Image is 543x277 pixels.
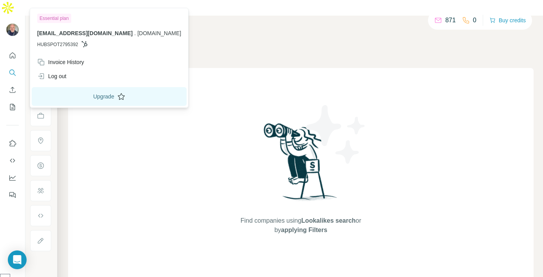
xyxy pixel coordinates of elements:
div: Invoice History [37,58,84,66]
div: Essential plan [37,14,71,23]
img: Avatar [6,23,19,36]
span: HUBSPOT2795392 [37,41,78,48]
p: 871 [445,16,456,25]
button: My lists [6,100,19,114]
button: Use Surfe API [6,154,19,168]
button: Upgrade [32,87,187,106]
button: Search [6,66,19,80]
button: Quick start [6,48,19,63]
h4: Search [68,25,534,36]
div: Log out [37,72,67,80]
img: Surfe Illustration - Woman searching with binoculars [260,121,342,208]
span: applying Filters [281,227,327,233]
span: [EMAIL_ADDRESS][DOMAIN_NAME] [37,30,133,36]
span: Lookalikes search [301,217,356,224]
span: [DOMAIN_NAME] [137,30,181,36]
div: Open Intercom Messenger [8,250,27,269]
button: Use Surfe on LinkedIn [6,136,19,150]
img: Surfe Illustration - Stars [301,99,371,170]
button: Enrich CSV [6,83,19,97]
span: Find companies using or by [238,216,363,235]
p: 0 [473,16,476,25]
button: Feedback [6,188,19,202]
button: Buy credits [489,15,526,26]
span: . [134,30,136,36]
button: Dashboard [6,171,19,185]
